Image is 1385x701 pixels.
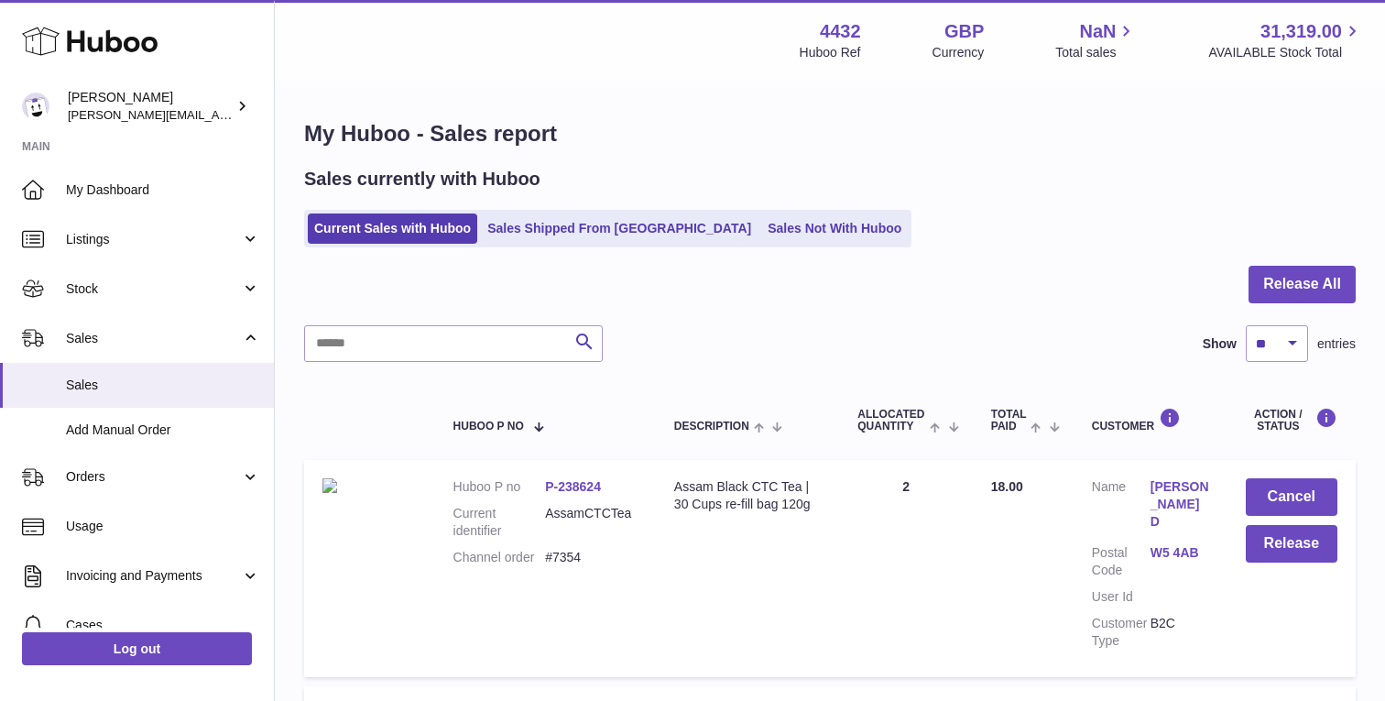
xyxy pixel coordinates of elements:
a: Sales Not With Huboo [761,214,908,244]
span: NaN [1079,19,1116,44]
dt: Customer Type [1092,615,1151,650]
button: Release All [1249,266,1356,303]
dd: AssamCTCTea [545,505,638,540]
span: Add Manual Order [66,422,260,439]
a: Current Sales with Huboo [308,214,477,244]
span: Sales [66,377,260,394]
h1: My Huboo - Sales report [304,119,1356,148]
span: Listings [66,231,241,248]
span: Description [674,421,749,433]
dt: Postal Code [1092,544,1151,579]
a: NaN Total sales [1055,19,1137,61]
strong: GBP [944,19,984,44]
td: 2 [839,460,972,676]
button: Cancel [1246,478,1337,516]
span: 18.00 [991,479,1023,494]
span: 31,319.00 [1260,19,1342,44]
dd: B2C [1151,615,1209,650]
span: Orders [66,468,241,486]
a: W5 4AB [1151,544,1209,562]
div: Assam Black CTC Tea | 30 Cups re-fill bag 120g [674,478,821,513]
button: Release [1246,525,1337,563]
span: Sales [66,330,241,347]
span: Usage [66,518,260,535]
dd: #7354 [545,549,638,566]
img: akhil@amalachai.com [22,93,49,120]
dt: Huboo P no [453,478,546,496]
div: Action / Status [1246,408,1337,433]
a: [PERSON_NAME] D [1151,478,1209,531]
a: Log out [22,632,252,665]
a: 31,319.00 AVAILABLE Stock Total [1208,19,1363,61]
div: Currency [932,44,985,61]
label: Show [1203,335,1237,353]
dt: User Id [1092,588,1151,606]
dt: Current identifier [453,505,546,540]
a: Sales Shipped From [GEOGRAPHIC_DATA] [481,214,758,244]
div: Customer [1092,408,1209,433]
strong: 4432 [820,19,861,44]
h2: Sales currently with Huboo [304,167,540,192]
span: Invoicing and Payments [66,567,241,585]
span: AVAILABLE Stock Total [1208,44,1363,61]
a: P-238624 [545,479,601,494]
div: [PERSON_NAME] [68,89,233,124]
div: Huboo Ref [800,44,861,61]
span: Cases [66,617,260,634]
span: Total paid [991,409,1027,433]
span: ALLOCATED Quantity [857,409,925,433]
span: [PERSON_NAME][EMAIL_ADDRESS][DOMAIN_NAME] [68,107,367,122]
img: AssamTea.jpg [322,478,337,493]
span: Total sales [1055,44,1137,61]
span: Stock [66,280,241,298]
span: entries [1317,335,1356,353]
dt: Name [1092,478,1151,535]
span: Huboo P no [453,421,524,433]
span: My Dashboard [66,181,260,199]
dt: Channel order [453,549,546,566]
